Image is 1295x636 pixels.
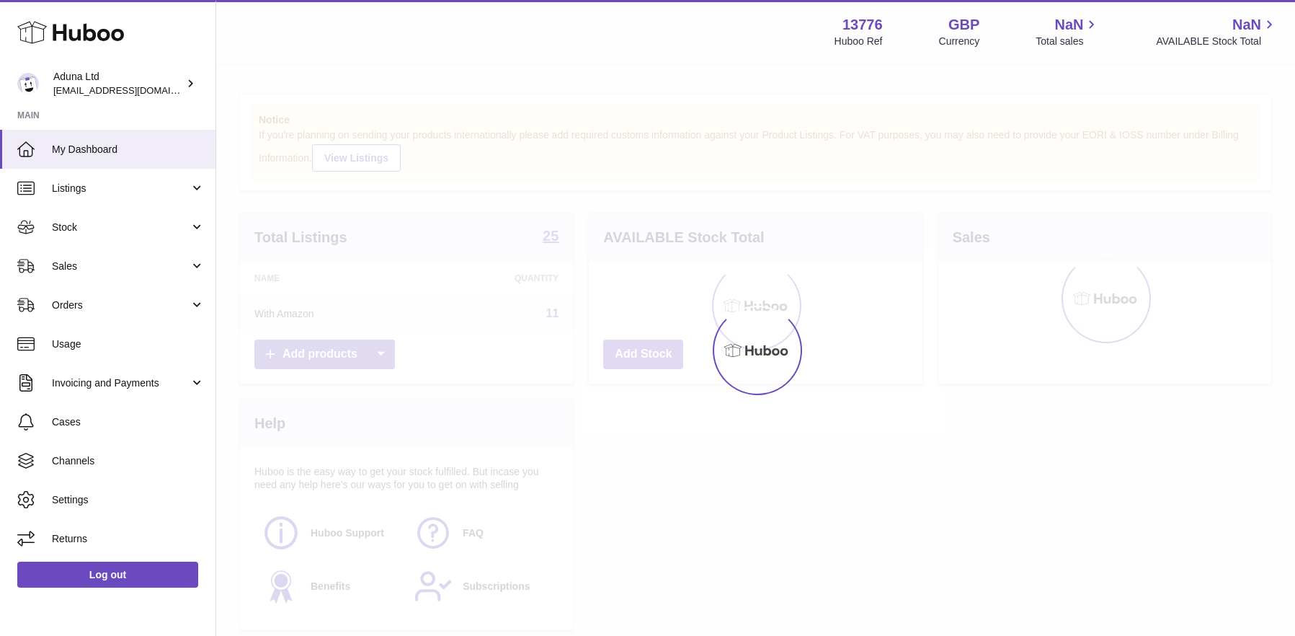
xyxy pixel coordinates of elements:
span: My Dashboard [52,143,205,156]
span: Usage [52,337,205,351]
span: Channels [52,454,205,468]
span: Returns [52,532,205,546]
span: Listings [52,182,190,195]
span: Cases [52,415,205,429]
div: Huboo Ref [835,35,883,48]
span: Sales [52,260,190,273]
span: Invoicing and Payments [52,376,190,390]
span: [EMAIL_ADDRESS][DOMAIN_NAME] [53,84,212,96]
a: Log out [17,562,198,588]
span: Stock [52,221,190,234]
span: Orders [52,299,190,312]
strong: 13776 [842,15,883,35]
a: NaN Total sales [1036,15,1100,48]
span: NaN [1232,15,1261,35]
span: Total sales [1036,35,1100,48]
strong: GBP [948,15,979,35]
span: AVAILABLE Stock Total [1156,35,1278,48]
div: Aduna Ltd [53,70,183,97]
span: NaN [1054,15,1083,35]
span: Settings [52,493,205,507]
a: NaN AVAILABLE Stock Total [1156,15,1278,48]
div: Currency [939,35,980,48]
img: foyin.fagbemi@aduna.com [17,73,39,94]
